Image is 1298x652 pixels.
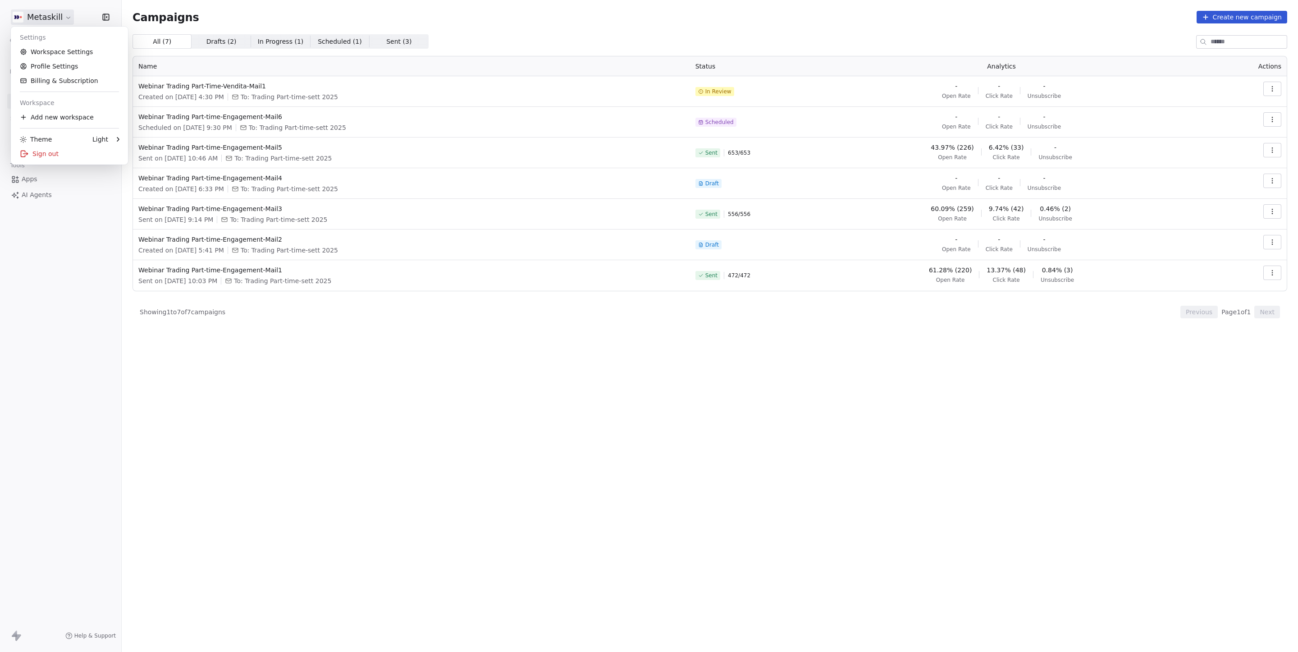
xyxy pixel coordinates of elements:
a: Profile Settings [14,59,124,73]
div: Sign out [14,147,124,161]
div: Workspace [14,96,124,110]
div: Add new workspace [14,110,124,124]
div: Theme [20,135,52,144]
a: Workspace Settings [14,45,124,59]
div: Light [92,135,108,144]
div: Settings [14,30,124,45]
a: Billing & Subscription [14,73,124,88]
